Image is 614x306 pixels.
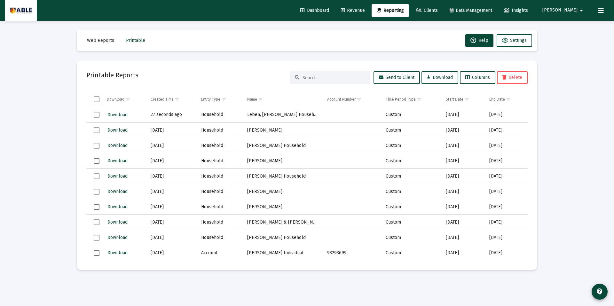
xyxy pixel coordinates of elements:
[197,215,243,230] td: Household
[464,97,469,102] span: Show filter options for column 'Start Date'
[381,245,441,261] td: Custom
[107,158,128,164] span: Download
[146,215,197,230] td: [DATE]
[381,107,441,123] td: Custom
[197,184,243,199] td: Household
[381,199,441,215] td: Custom
[542,8,578,13] span: [PERSON_NAME]
[107,235,128,240] span: Download
[460,71,495,84] button: Columns
[146,199,197,215] td: [DATE]
[197,138,243,153] td: Household
[94,204,99,210] div: Select row
[175,97,179,102] span: Show filter options for column 'Created Time'
[427,75,453,80] span: Download
[243,199,323,215] td: [PERSON_NAME]
[323,245,381,261] td: 93293699
[243,107,323,123] td: Leben, [PERSON_NAME] Household
[510,38,527,43] span: Settings
[416,8,438,13] span: Clients
[441,199,485,215] td: [DATE]
[243,138,323,153] td: [PERSON_NAME] Household
[497,34,532,47] button: Settings
[485,184,528,199] td: [DATE]
[441,230,485,245] td: [DATE]
[107,172,128,181] button: Download
[243,230,323,245] td: [PERSON_NAME] Household
[485,215,528,230] td: [DATE]
[107,248,128,257] button: Download
[94,143,99,149] div: Select row
[295,4,334,17] a: Dashboard
[197,230,243,245] td: Household
[221,97,226,102] span: Show filter options for column 'Entity Type'
[102,92,146,107] td: Column Download
[485,230,528,245] td: [DATE]
[470,38,488,43] span: Help
[450,8,492,13] span: Data Management
[197,199,243,215] td: Household
[94,250,99,256] div: Select row
[504,8,528,13] span: Insights
[151,97,174,102] div: Created Time
[197,169,243,184] td: Household
[107,233,128,242] button: Download
[381,138,441,153] td: Custom
[125,97,130,102] span: Show filter options for column 'Download'
[381,169,441,184] td: Custom
[441,138,485,153] td: [DATE]
[107,250,128,256] span: Download
[381,184,441,199] td: Custom
[485,245,528,261] td: [DATE]
[381,230,441,245] td: Custom
[197,153,243,169] td: Household
[86,70,138,80] h2: Printable Reports
[497,71,528,84] button: Delete
[485,199,528,215] td: [DATE]
[107,189,128,194] span: Download
[94,235,99,241] div: Select row
[107,126,128,135] button: Download
[465,75,490,80] span: Columns
[441,92,485,107] td: Column Start Date
[247,97,257,102] div: Name
[94,173,99,179] div: Select row
[485,169,528,184] td: [DATE]
[86,92,528,260] div: Data grid
[357,97,361,102] span: Show filter options for column 'Account Number'
[485,107,528,123] td: [DATE]
[243,245,323,261] td: [PERSON_NAME] Individual
[386,97,416,102] div: Time Period Type
[126,38,145,43] span: Printable
[10,4,32,17] img: Dashboard
[197,92,243,107] td: Column Entity Type
[107,173,128,179] span: Download
[243,153,323,169] td: [PERSON_NAME]
[146,107,197,123] td: 27 seconds ago
[94,219,99,225] div: Select row
[417,97,421,102] span: Show filter options for column 'Time Period Type'
[381,123,441,138] td: Custom
[441,107,485,123] td: [DATE]
[107,204,128,210] span: Download
[107,219,128,225] span: Download
[82,34,119,47] button: Web Reports
[441,123,485,138] td: [DATE]
[502,75,522,80] span: Delete
[107,127,128,133] span: Download
[446,97,463,102] div: Start Date
[535,4,593,17] button: [PERSON_NAME]
[197,107,243,123] td: Household
[441,245,485,261] td: [DATE]
[374,71,420,84] button: Send to Client
[107,97,124,102] div: Download
[441,215,485,230] td: [DATE]
[381,92,441,107] td: Column Time Period Type
[107,112,128,118] span: Download
[379,75,414,80] span: Send to Client
[499,4,533,17] a: Insights
[87,38,114,43] span: Web Reports
[146,153,197,169] td: [DATE]
[94,189,99,195] div: Select row
[441,184,485,199] td: [DATE]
